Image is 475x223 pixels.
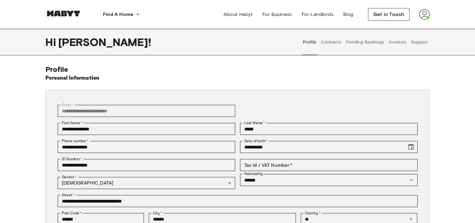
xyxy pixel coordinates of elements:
label: Email [62,102,74,108]
button: Pending Bookings [345,29,385,55]
label: ID Number [62,156,82,162]
button: Get in Touch [368,8,410,21]
span: Get in Touch [373,11,404,18]
a: For Landlords [297,8,338,20]
a: Blog [338,8,358,20]
label: Street [62,192,75,198]
button: Support [410,29,428,55]
span: [PERSON_NAME] ! [58,36,151,48]
a: About Habyt [219,8,257,20]
button: Find A Home [98,8,145,20]
label: Nationality [244,171,263,176]
span: About Habyt [224,11,253,18]
label: Date of birth [244,138,268,144]
label: Phone number [62,138,89,144]
label: City [153,210,162,216]
span: Find A Home [103,11,134,18]
label: Gender [62,174,76,180]
div: user profile tabs [300,29,430,55]
span: For Landlords [302,11,333,18]
button: Contracts [320,29,342,55]
button: Profile [302,29,317,55]
div: You can't change your email address at the moment. Please reach out to customer support in case y... [58,105,235,117]
h6: Personal Information [45,74,100,82]
div: [DEMOGRAPHIC_DATA] [58,177,235,189]
img: avatar [419,9,430,20]
button: Open [407,176,416,184]
img: Habyt [45,11,81,17]
span: Blog [343,11,354,18]
button: Choose date, selected date is Aug 19, 2001 [405,141,417,153]
a: For Business [257,8,297,20]
label: Country [305,210,321,216]
label: Post Code [62,210,82,216]
label: First Name [62,120,83,126]
label: Last Name [244,120,265,126]
span: Profile [45,65,69,74]
span: For Business [262,11,292,18]
button: Invoices [388,29,407,55]
span: Hi [45,36,58,48]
